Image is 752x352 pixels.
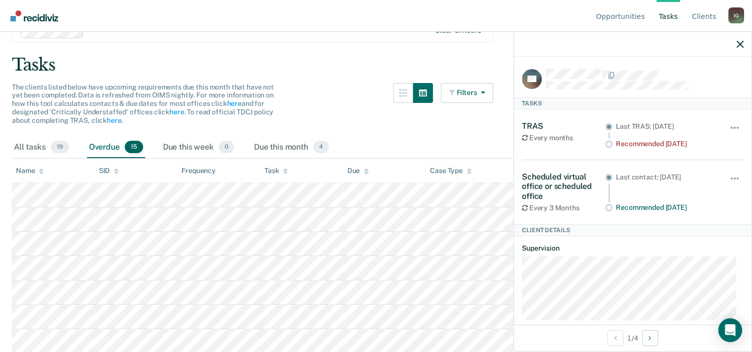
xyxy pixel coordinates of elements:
div: 1 / 4 [514,325,752,351]
a: here [227,99,241,107]
div: Recommended [DATE] [616,140,716,148]
img: Recidiviz [10,10,58,21]
div: Due [347,167,369,175]
span: The clients listed below have upcoming requirements due this month that have not yet been complet... [12,83,274,124]
div: Every months [522,134,605,142]
span: 15 [125,141,143,154]
div: SID [99,167,119,175]
button: Next Client [642,330,658,346]
div: Overdue [87,137,145,159]
div: Open Intercom Messenger [718,318,742,342]
div: Tasks [12,55,740,75]
button: Profile dropdown button [728,7,744,23]
a: here [169,108,184,116]
div: TRAS [522,121,605,131]
div: Scheduled virtual office or scheduled office [522,172,605,201]
div: Frequency [181,167,216,175]
span: 0 [219,141,234,154]
div: Case Type [430,167,472,175]
div: Due this month [252,137,331,159]
a: here [107,116,121,124]
div: Supervision Level [513,167,578,175]
div: Last TRAS: [DATE] [616,122,716,131]
div: Tasks [514,97,752,109]
span: 19 [51,141,69,154]
div: Every 3 Months [522,204,605,212]
button: Filters [441,83,494,103]
dt: Supervision [522,244,744,253]
button: Previous Client [607,330,623,346]
div: Due this week [161,137,236,159]
div: Name [16,167,44,175]
div: Client Details [514,224,752,236]
div: Recommended [DATE] [616,203,716,212]
div: All tasks [12,137,71,159]
div: Last contact: [DATE] [616,173,716,181]
div: Task [264,167,288,175]
span: 4 [313,141,329,154]
div: I G [728,7,744,23]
